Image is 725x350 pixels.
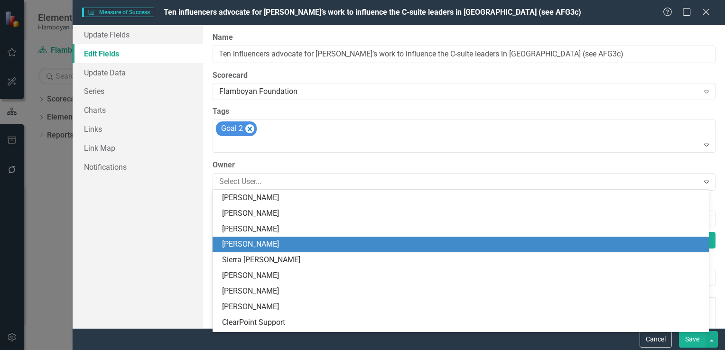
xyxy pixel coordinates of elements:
label: Owner [213,160,716,171]
label: Scorecard [213,70,716,81]
button: Save [679,331,706,348]
span: Measure of Success [82,8,154,17]
a: Update Data [73,63,203,82]
div: [PERSON_NAME] [222,302,703,313]
div: [PERSON_NAME] [222,193,703,203]
a: Link Map [73,138,203,157]
div: [PERSON_NAME] [222,270,703,281]
div: Remove [object Object] [245,124,254,133]
div: Sierra [PERSON_NAME] [222,255,703,266]
input: Measure of Success Name [213,46,716,63]
div: [PERSON_NAME] [222,286,703,297]
label: Tags [213,106,716,117]
a: Series [73,82,203,101]
label: Name [213,32,716,43]
span: Goal 2 [221,124,243,133]
a: Links [73,120,203,138]
a: Update Fields [73,25,203,44]
a: Edit Fields [73,44,203,63]
div: Flamboyan Foundation [219,86,699,97]
div: [PERSON_NAME] [222,208,703,219]
span: Ten influencers advocate for [PERSON_NAME]’s work to influence the C-suite leaders in [GEOGRAPHIC... [164,8,581,17]
div: ClearPoint Support [222,317,703,328]
button: Cancel [640,331,672,348]
a: Charts [73,101,203,120]
div: [PERSON_NAME] [222,239,703,250]
a: Notifications [73,157,203,176]
div: [PERSON_NAME] [222,224,703,235]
